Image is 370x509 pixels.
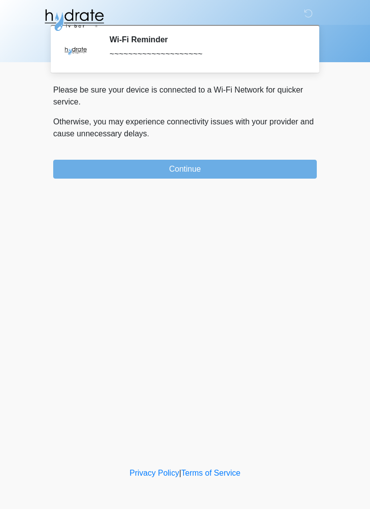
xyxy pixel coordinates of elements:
img: Agent Avatar [61,35,91,65]
p: Please be sure your device is connected to a Wi-Fi Network for quicker service. [53,84,317,108]
p: Otherwise, you may experience connectivity issues with your provider and cause unnecessary delays [53,116,317,140]
button: Continue [53,160,317,179]
a: Terms of Service [181,469,240,477]
div: ~~~~~~~~~~~~~~~~~~~~ [109,48,302,60]
a: Privacy Policy [130,469,180,477]
a: | [179,469,181,477]
img: Hydrate IV Bar - Glendale Logo [43,7,105,32]
span: . [147,129,149,138]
